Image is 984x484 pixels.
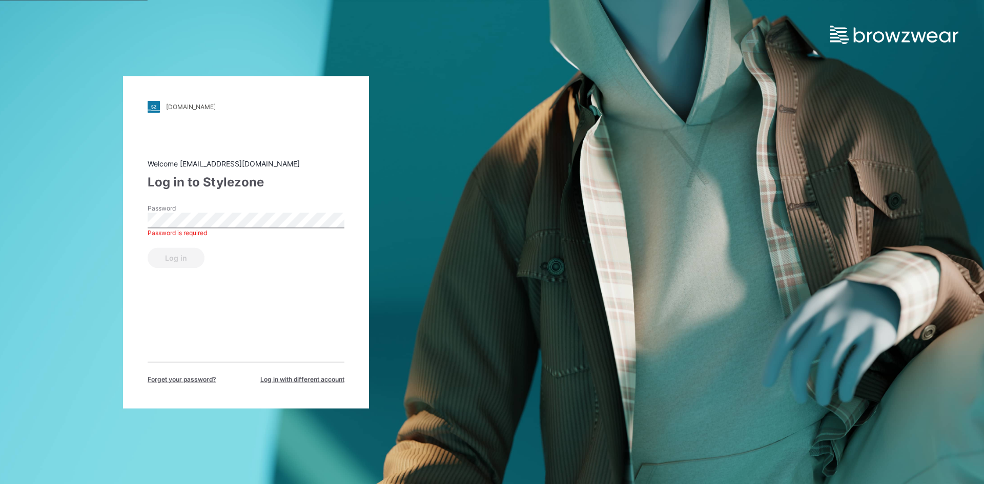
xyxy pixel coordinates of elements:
div: Log in to Stylezone [148,173,344,191]
label: Password [148,203,219,213]
img: stylezone-logo.562084cfcfab977791bfbf7441f1a819.svg [148,100,160,113]
div: [DOMAIN_NAME] [166,103,216,111]
div: Welcome [EMAIL_ADDRESS][DOMAIN_NAME] [148,158,344,169]
a: [DOMAIN_NAME] [148,100,344,113]
div: Password is required [148,228,344,237]
img: browzwear-logo.e42bd6dac1945053ebaf764b6aa21510.svg [830,26,958,44]
span: Forget your password? [148,374,216,384]
span: Log in with different account [260,374,344,384]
